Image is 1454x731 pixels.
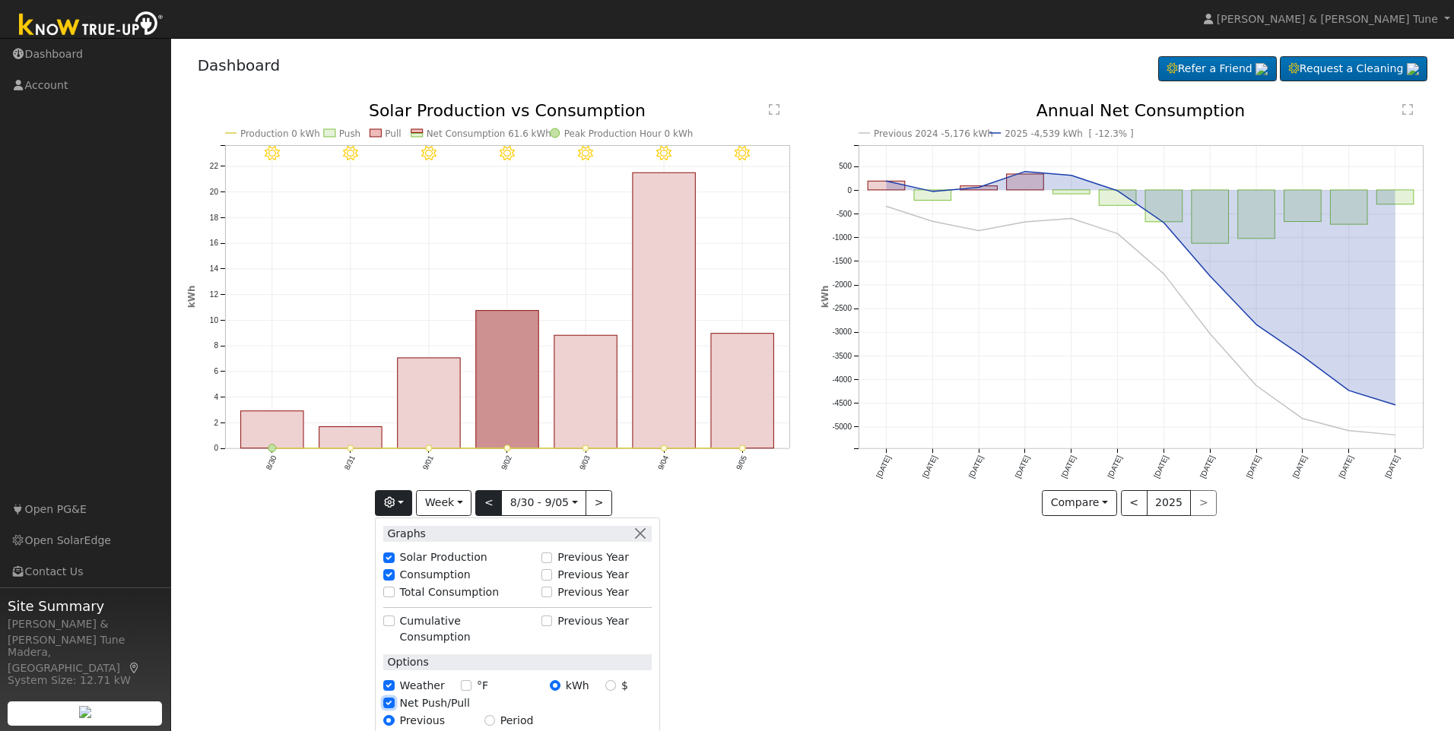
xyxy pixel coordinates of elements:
[421,146,437,161] i: 9/01 - Clear
[1068,172,1075,179] circle: onclick=""
[214,342,218,350] text: 8
[8,644,163,676] div: Madera, [GEOGRAPHIC_DATA]
[477,678,488,694] label: °F
[79,706,91,718] img: retrieve
[884,178,890,184] circle: onclick=""
[461,680,471,691] input: °F
[557,613,629,629] label: Previous Year
[868,181,905,190] rect: onclick=""
[426,445,432,451] circle: onclick=""
[564,128,693,139] text: Peak Production Hour 0 kWh
[8,596,163,616] span: Site Summary
[1284,190,1322,222] rect: onclick=""
[504,445,510,451] circle: onclick=""
[383,526,426,542] label: Graphs
[929,188,935,195] circle: onclick=""
[240,128,320,139] text: Production 0 kWh
[1145,190,1183,222] rect: onclick=""
[578,454,592,472] text: 9/03
[839,163,852,171] text: 500
[847,186,852,195] text: 0
[832,305,852,313] text: -2500
[8,616,163,648] div: [PERSON_NAME] & [PERSON_NAME] Tune
[1280,56,1427,82] a: Request a Cleaning
[769,103,779,116] text: 
[400,567,471,583] label: Consumption
[550,680,560,691] input: kWh
[8,672,163,688] div: System Size: 12.71 kW
[268,445,275,452] circle: onclick=""
[475,490,502,516] button: <
[214,393,218,401] text: 4
[1042,490,1117,516] button: Compare
[1300,416,1306,422] circle: onclick=""
[209,188,218,196] text: 20
[967,454,985,479] text: [DATE]
[1037,101,1246,120] text: Annual Net Consumption
[735,454,748,472] text: 9/05
[557,549,629,565] label: Previous Year
[1014,454,1031,479] text: [DATE]
[735,146,750,161] i: 9/05 - Clear
[209,316,218,324] text: 10
[209,214,218,222] text: 18
[656,454,670,472] text: 9/04
[385,128,401,139] text: Pull
[832,375,852,384] text: -4000
[1392,432,1398,438] circle: onclick=""
[500,454,513,472] text: 9/02
[397,358,459,448] rect: onclick=""
[1338,454,1355,479] text: [DATE]
[1346,428,1352,434] circle: onclick=""
[1158,56,1277,82] a: Refer a Friend
[874,128,993,139] text: Previous 2024 -5,176 kWh
[1115,231,1121,237] circle: onclick=""
[621,678,628,694] label: $
[1121,490,1148,516] button: <
[11,8,171,43] img: Know True-Up
[1253,383,1259,389] circle: onclick=""
[586,490,612,516] button: >
[501,490,586,516] button: 8/30 - 9/05
[557,584,629,600] label: Previous Year
[633,172,695,448] rect: onclick=""
[198,56,281,74] a: Dashboard
[960,186,998,190] rect: onclick=""
[605,680,616,691] input: $
[214,419,218,427] text: 2
[209,239,218,248] text: 16
[656,146,671,161] i: 9/04 - Clear
[976,228,982,234] circle: onclick=""
[240,411,303,448] rect: onclick=""
[342,454,356,472] text: 8/31
[541,587,552,597] input: Previous Year
[1217,13,1438,25] span: [PERSON_NAME] & [PERSON_NAME] Tune
[1115,188,1121,194] circle: onclick=""
[832,328,852,337] text: -3000
[421,454,434,472] text: 9/01
[476,311,538,448] rect: onclick=""
[1377,190,1414,204] rect: onclick=""
[1384,454,1402,479] text: [DATE]
[832,422,852,431] text: -5000
[209,162,218,170] text: 22
[186,286,197,309] text: kWh
[554,336,617,449] rect: onclick=""
[1291,454,1309,479] text: [DATE]
[383,715,394,726] input: Previous Year
[383,680,394,691] input: Weather
[1022,169,1028,175] circle: onclick=""
[1060,454,1078,479] text: [DATE]
[128,662,141,674] a: Map
[1099,190,1136,205] rect: onclick=""
[400,678,445,694] label: Weather
[1161,271,1167,277] circle: onclick=""
[1161,220,1167,226] circle: onclick=""
[661,445,667,451] circle: onclick=""
[1346,388,1352,394] circle: onclick=""
[265,146,280,161] i: 8/30 - Clear
[369,101,646,120] text: Solar Production vs Consumption
[1407,63,1419,75] img: retrieve
[383,615,394,626] input: Cumulative Consumption
[383,654,428,670] label: Options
